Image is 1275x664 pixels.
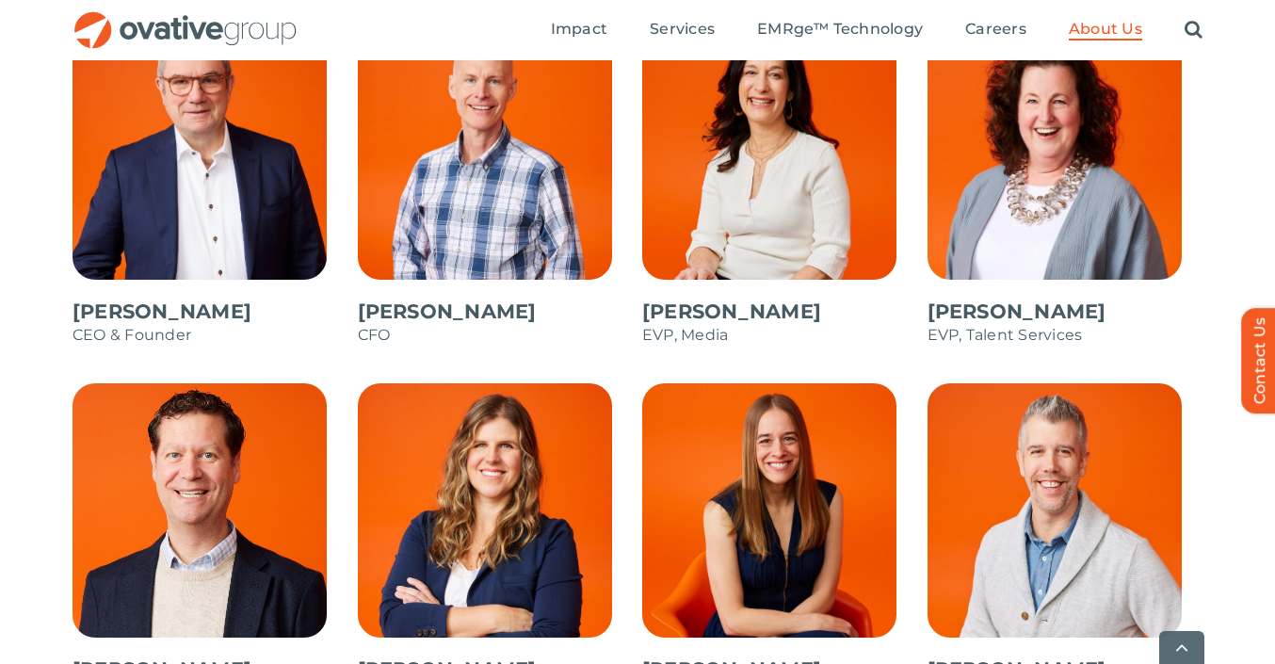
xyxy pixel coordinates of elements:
span: About Us [1069,20,1142,39]
a: Careers [965,20,1026,40]
a: About Us [1069,20,1142,40]
a: Search [1185,20,1202,40]
a: OG_Full_horizontal_RGB [73,9,299,27]
a: EMRge™ Technology [757,20,923,40]
span: Services [650,20,715,39]
a: Impact [551,20,607,40]
span: Careers [965,20,1026,39]
span: EMRge™ Technology [757,20,923,39]
a: Services [650,20,715,40]
span: Impact [551,20,607,39]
